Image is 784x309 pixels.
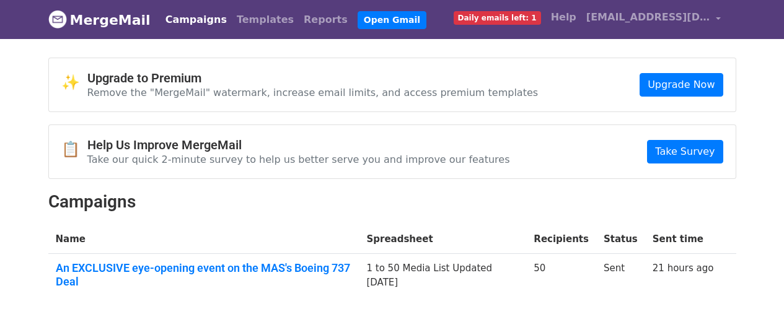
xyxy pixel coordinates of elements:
[299,7,353,32] a: Reports
[56,261,352,288] a: An EXCLUSIVE eye-opening event on the MAS's Boeing 737 Deal
[48,225,359,254] th: Name
[232,7,299,32] a: Templates
[581,5,726,34] a: [EMAIL_ADDRESS][DOMAIN_NAME]
[546,5,581,30] a: Help
[161,7,232,32] a: Campaigns
[48,7,151,33] a: MergeMail
[596,254,645,301] td: Sent
[596,225,645,254] th: Status
[87,153,510,166] p: Take our quick 2-minute survey to help us better serve you and improve our features
[586,10,710,25] span: [EMAIL_ADDRESS][DOMAIN_NAME]
[61,74,87,92] span: ✨
[640,73,723,97] a: Upgrade Now
[87,86,539,99] p: Remove the "MergeMail" watermark, increase email limits, and access premium templates
[645,225,721,254] th: Sent time
[48,191,736,212] h2: Campaigns
[61,141,87,159] span: 📋
[526,225,596,254] th: Recipients
[48,10,67,28] img: MergeMail logo
[526,254,596,301] td: 50
[359,225,526,254] th: Spreadsheet
[87,137,510,152] h4: Help Us Improve MergeMail
[454,11,541,25] span: Daily emails left: 1
[87,71,539,85] h4: Upgrade to Premium
[449,5,546,30] a: Daily emails left: 1
[358,11,426,29] a: Open Gmail
[653,263,714,274] a: 21 hours ago
[359,254,526,301] td: 1 to 50 Media List Updated [DATE]
[647,140,723,163] a: Take Survey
